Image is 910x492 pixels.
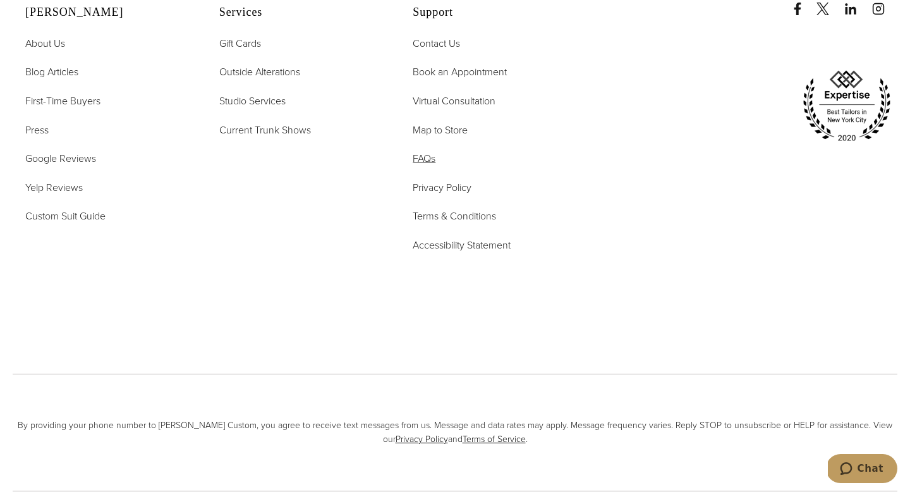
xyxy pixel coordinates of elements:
[219,65,300,79] span: Outside Alterations
[413,35,575,254] nav: Support Footer Nav
[413,6,575,20] h2: Support
[413,64,507,80] a: Book an Appointment
[413,237,511,254] a: Accessibility Statement
[25,122,49,138] a: Press
[219,6,382,20] h2: Services
[413,123,468,137] span: Map to Store
[413,36,460,51] span: Contact Us
[25,151,96,167] a: Google Reviews
[796,66,897,147] img: expertise, best tailors in new york city 2020
[413,151,435,167] a: FAQs
[219,36,261,51] span: Gift Cards
[413,180,471,195] span: Privacy Policy
[25,151,96,166] span: Google Reviews
[219,123,311,137] span: Current Trunk Shows
[25,94,100,108] span: First-Time Buyers
[413,180,471,196] a: Privacy Policy
[219,35,382,138] nav: Services Footer Nav
[25,208,106,224] a: Custom Suit Guide
[219,93,286,109] a: Studio Services
[219,64,300,80] a: Outside Alterations
[413,238,511,252] span: Accessibility Statement
[25,180,83,196] a: Yelp Reviews
[25,209,106,223] span: Custom Suit Guide
[25,35,65,52] a: About Us
[413,65,507,79] span: Book an Appointment
[828,454,897,486] iframe: Opens a widget where you can chat to one of our agents
[219,122,311,138] a: Current Trunk Shows
[413,94,495,108] span: Virtual Consultation
[396,433,448,446] a: Privacy Policy
[219,35,261,52] a: Gift Cards
[413,151,435,166] span: FAQs
[25,35,188,224] nav: Alan David Footer Nav
[219,94,286,108] span: Studio Services
[25,180,83,195] span: Yelp Reviews
[25,6,188,20] h2: [PERSON_NAME]
[463,433,526,446] a: Terms of Service
[413,209,496,223] span: Terms & Conditions
[25,36,65,51] span: About Us
[25,123,49,137] span: Press
[413,122,468,138] a: Map to Store
[413,35,460,52] a: Contact Us
[413,208,496,224] a: Terms & Conditions
[25,64,78,80] a: Blog Articles
[13,419,897,447] span: By providing your phone number to [PERSON_NAME] Custom, you agree to receive text messages from u...
[413,93,495,109] a: Virtual Consultation
[25,65,78,79] span: Blog Articles
[25,93,100,109] a: First-Time Buyers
